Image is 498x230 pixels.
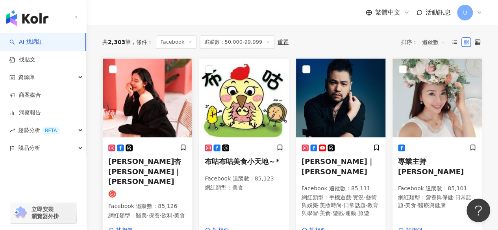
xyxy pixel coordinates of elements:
p: 網紅類型 ： [205,184,283,192]
span: 追蹤數：50,000-99,999 [200,35,274,49]
div: BETA [42,127,60,134]
span: 運動 [345,210,356,216]
p: Facebook 追蹤數 ： 85,101 [398,185,476,193]
span: 美食 [405,202,416,208]
span: 美妝時尚 [320,202,342,208]
a: 找貼文 [9,56,35,64]
p: 網紅類型 ： [398,194,476,209]
span: 資源庫 [18,68,35,86]
p: 網紅類型 ： [302,194,380,217]
span: 2,303 [108,39,125,45]
span: · [351,194,353,201]
img: KOL Avatar [103,59,192,137]
div: 重置 [278,39,289,45]
span: · [404,202,405,208]
img: KOL Avatar [199,59,289,137]
span: 遊戲 [332,210,343,216]
span: 美食 [174,212,185,219]
span: 藝術與娛樂 [302,194,377,208]
div: 排序： [401,36,450,48]
span: 活動訊息 [426,9,451,16]
span: 保養 [148,212,159,219]
span: · [365,202,367,208]
span: · [159,212,161,219]
span: · [318,202,320,208]
span: 繁體中文 [375,8,400,17]
span: rise [9,128,15,133]
span: 趨勢分析 [18,121,60,139]
div: 共 筆 [102,39,131,45]
span: · [343,210,345,216]
img: KOL Avatar [296,59,385,137]
span: U [463,8,467,17]
a: chrome extension立即安裝 瀏覽器外掛 [10,202,76,223]
span: · [172,212,174,219]
a: searchAI 找網紅 [9,38,43,46]
img: chrome extension [13,206,28,219]
span: 實況 [353,194,364,201]
p: Facebook 追蹤數 ： 85,126 [108,202,187,210]
span: 專業主持[PERSON_NAME] [398,157,464,175]
span: [PERSON_NAME]｜[PERSON_NAME] [302,157,374,175]
span: · [416,202,418,208]
p: Facebook 追蹤數 ： 85,111 [302,185,380,193]
span: · [331,210,332,216]
span: 營養與保健 [426,194,453,201]
span: Facebook [156,35,196,49]
span: 旅遊 [358,210,369,216]
iframe: Help Scout Beacon - Open [467,199,490,222]
span: 競品分析 [18,139,40,157]
span: 日常話題 [398,194,471,208]
span: 立即安裝 瀏覽器外掛 [31,206,59,220]
a: 洞察報告 [9,109,41,117]
img: logo [6,10,48,26]
a: 商案媒合 [9,91,41,99]
span: 飲料 [161,212,172,219]
span: · [342,202,343,208]
span: 教育與學習 [302,202,378,216]
span: 布咕布咕美食小天地～* [205,157,279,166]
span: 美食 [320,210,331,216]
span: 日常話題 [343,202,365,208]
span: 醫美 [136,212,147,219]
span: · [356,210,358,216]
span: 手機遊戲 [329,194,351,201]
img: KOL Avatar [392,59,482,137]
span: · [318,210,320,216]
span: 條件 ： [131,39,153,45]
p: Facebook 追蹤數 ： 85,123 [205,175,283,183]
span: [PERSON_NAME]杏 [PERSON_NAME]｜[PERSON_NAME] [108,157,181,185]
span: 美食 [232,184,243,191]
span: · [453,194,455,201]
p: 網紅類型 ： [108,212,187,220]
span: 追蹤數 [422,36,446,48]
span: · [147,212,148,219]
span: 醫療與健康 [418,202,446,208]
span: · [364,194,365,201]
